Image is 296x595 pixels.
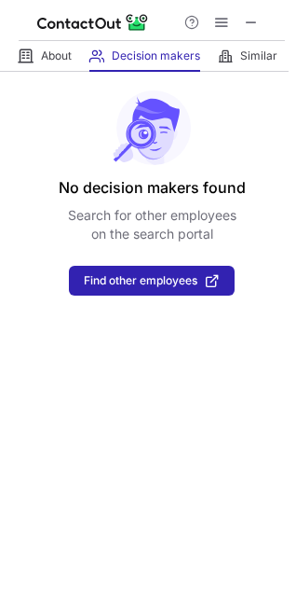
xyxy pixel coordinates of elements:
[59,176,246,199] header: No decision makers found
[112,48,200,63] span: Decision makers
[37,11,149,34] img: ContactOut v5.3.10
[68,206,236,243] p: Search for other employees on the search portal
[69,266,235,296] button: Find other employees
[112,90,192,165] img: No leads found
[84,274,197,287] span: Find other employees
[41,48,72,63] span: About
[240,48,277,63] span: Similar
